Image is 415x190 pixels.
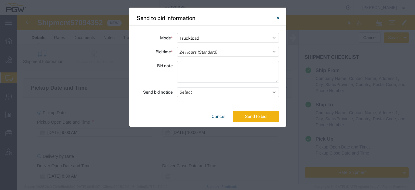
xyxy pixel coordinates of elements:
[143,87,173,97] label: Send bid notice
[209,111,228,122] button: Cancel
[233,111,279,122] button: Send to bid
[177,87,279,97] button: Select
[137,14,195,22] h4: Send to bid information
[157,61,173,71] label: Bid note
[156,47,173,57] label: Bid time
[160,33,173,43] label: Mode
[272,12,284,24] button: Close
